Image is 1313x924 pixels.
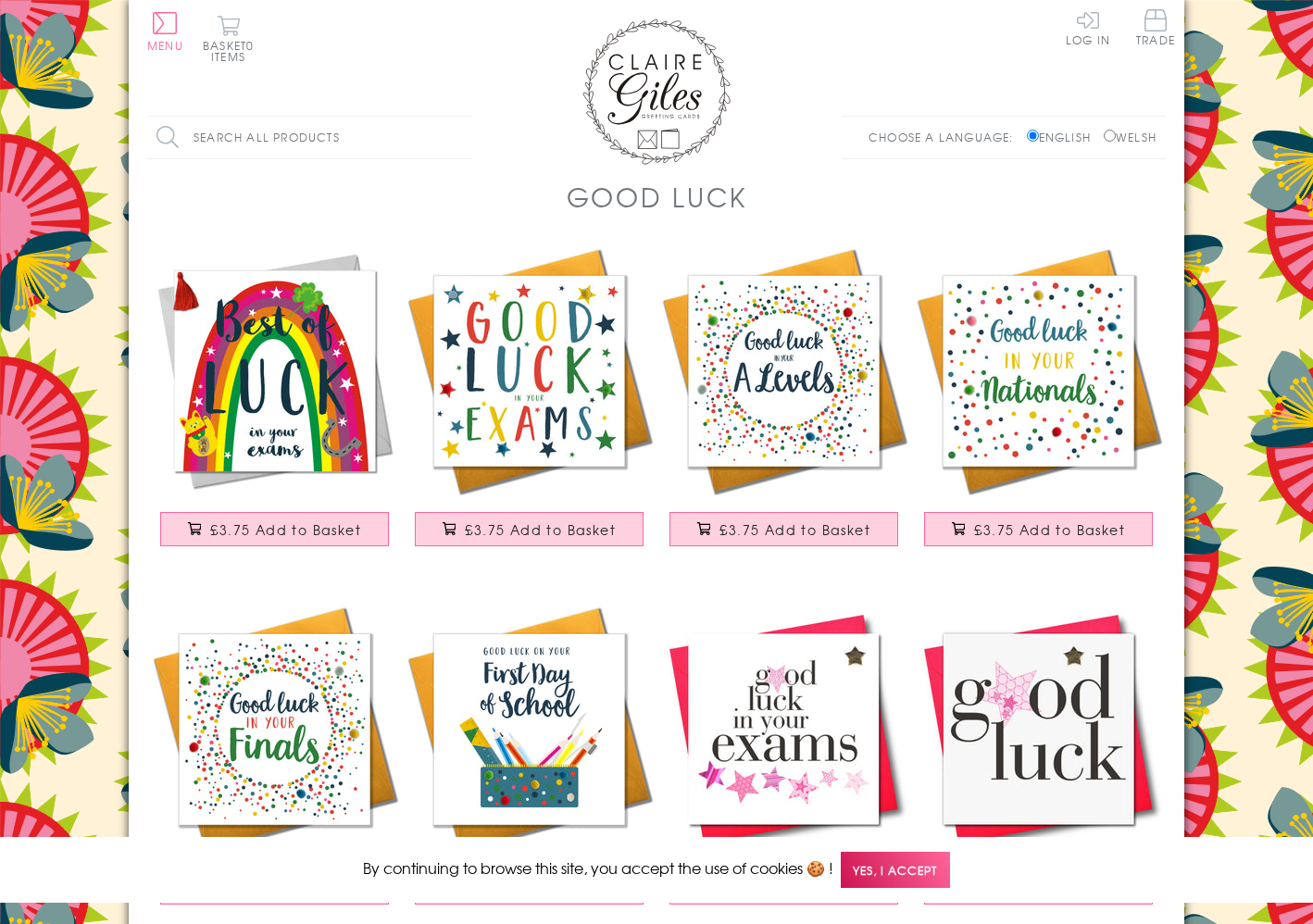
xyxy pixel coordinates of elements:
span: £3.75 Add to Basket [974,520,1125,539]
a: Good Luck in Nationals Card, Dots, Embellished with pompoms £3.75 Add to Basket [911,243,1166,565]
input: Search all products [147,117,471,158]
a: Good Luck Exams Card, Rainbow, Embellished with a colourful tassel £3.75 Add to Basket [147,243,402,565]
input: Welsh [1104,130,1116,142]
button: Menu [147,12,183,51]
a: Good Luck Card, Pencil case, First Day of School, Embellished with pompoms £3.75 Add to Basket [402,602,656,923]
h1: Good Luck [567,178,747,216]
img: Claire Giles Greetings Cards [582,19,731,165]
span: Trade [1136,9,1175,45]
img: Good Luck Card, Pink Star, Embellished with a padded star [911,602,1166,856]
img: A Level Good Luck Card, Dotty Circle, Embellished with pompoms [656,243,911,498]
input: Search [453,117,471,158]
button: £3.75 Add to Basket [669,512,899,546]
a: Log In [1066,9,1110,45]
span: £3.75 Add to Basket [210,520,361,539]
img: Good Luck Exams Card, Rainbow, Embellished with a colourful tassel [147,243,402,498]
span: Menu [147,37,183,54]
span: 0 items [211,37,254,65]
a: Trade [1136,9,1175,49]
span: £3.75 Add to Basket [465,520,616,539]
span: £3.75 Add to Basket [719,520,870,539]
input: English [1027,130,1039,142]
a: Good Luck Card, Pink Star, Embellished with a padded star £3.50 Add to Basket [911,602,1166,923]
button: £3.75 Add to Basket [415,512,644,546]
img: Exam Good Luck Card, Pink Stars, Embellished with a padded star [656,602,911,856]
label: English [1027,129,1100,145]
p: Choose a language: [869,129,1023,145]
img: Good Luck Card, Pencil case, First Day of School, Embellished with pompoms [402,602,656,856]
a: A Level Good Luck Card, Dotty Circle, Embellished with pompoms £3.75 Add to Basket [656,243,911,565]
img: Exam Good Luck Card, Stars, Embellished with pompoms [402,243,656,498]
a: Exam Good Luck Card, Stars, Embellished with pompoms £3.75 Add to Basket [402,243,656,565]
button: £3.75 Add to Basket [160,512,390,546]
button: £3.75 Add to Basket [924,512,1154,546]
label: Welsh [1104,129,1157,145]
img: Good Luck in Nationals Card, Dots, Embellished with pompoms [911,243,1166,498]
span: Yes, I accept [841,852,950,888]
button: Basket0 items [203,15,254,62]
a: Exam Good Luck Card, Pink Stars, Embellished with a padded star £3.50 Add to Basket [656,602,911,923]
img: Good Luck in your Finals Card, Dots, Embellished with pompoms [147,602,402,856]
a: Good Luck in your Finals Card, Dots, Embellished with pompoms £3.75 Add to Basket [147,602,402,923]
